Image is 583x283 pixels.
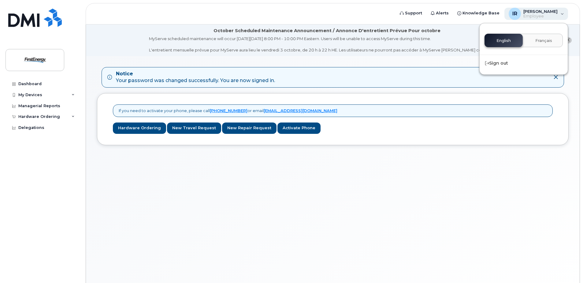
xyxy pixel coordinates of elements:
p: If you need to activate your phone, please call or email [119,108,337,114]
div: October Scheduled Maintenance Announcement / Annonce D'entretient Prévue Pour octobre [214,28,440,34]
a: Activate Phone [277,123,321,134]
strong: Notice [116,70,275,77]
a: Hardware Ordering [113,123,166,134]
a: [PHONE_NUMBER] [210,108,247,113]
a: New Travel Request [167,123,221,134]
a: [EMAIL_ADDRESS][DOMAIN_NAME] [264,108,337,113]
a: New Repair Request [222,123,277,134]
div: MyServe scheduled maintenance will occur [DATE][DATE] 8:00 PM - 10:00 PM Eastern. Users will be u... [149,36,505,53]
iframe: Messenger Launcher [556,256,578,278]
span: Français [535,38,552,43]
div: Sign out [480,58,568,69]
div: Your password was changed successfully. You are now signed in. [116,70,275,85]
